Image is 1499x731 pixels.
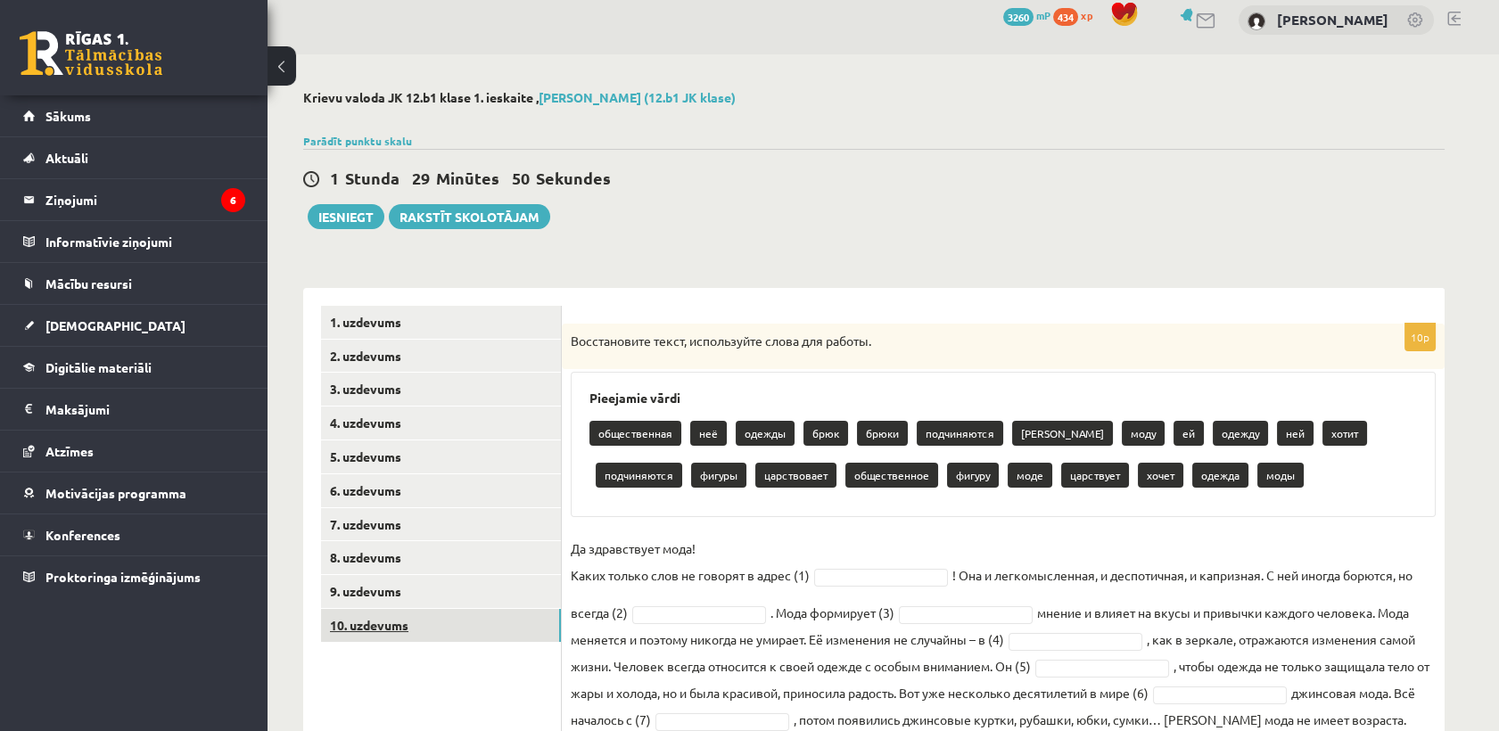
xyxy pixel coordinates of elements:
a: 6. uzdevums [321,474,561,507]
p: [PERSON_NAME] [1012,421,1113,446]
span: [DEMOGRAPHIC_DATA] [45,317,185,333]
a: Motivācijas programma [23,472,245,513]
a: 10. uzdevums [321,609,561,642]
span: 1 [330,168,339,188]
span: Mācību resursi [45,275,132,292]
a: Konferences [23,514,245,555]
p: подчиняются [917,421,1003,446]
a: 2. uzdevums [321,340,561,373]
p: неё [690,421,727,446]
span: Digitālie materiāli [45,359,152,375]
p: подчиняются [596,463,682,488]
p: царствовает [755,463,836,488]
a: Rīgas 1. Tālmācības vidusskola [20,31,162,76]
a: Ziņojumi6 [23,179,245,220]
a: Aktuāli [23,137,245,178]
span: Atzīmes [45,443,94,459]
a: 9. uzdevums [321,575,561,608]
span: Sekundes [536,168,611,188]
legend: Ziņojumi [45,179,245,220]
legend: Maksājumi [45,389,245,430]
span: 29 [412,168,430,188]
a: Maksājumi [23,389,245,430]
span: Konferences [45,527,120,543]
p: одежда [1192,463,1248,488]
p: 10p [1404,323,1436,351]
p: брюк [803,421,848,446]
legend: Informatīvie ziņojumi [45,221,245,262]
span: Minūtes [436,168,499,188]
a: Sākums [23,95,245,136]
a: [PERSON_NAME] (12.b1 JK klase) [539,89,736,105]
h2: Krievu valoda JK 12.b1 klase 1. ieskaite , [303,90,1445,105]
p: Да здравствует мода! Каких только слов не говорят в адрес (1) [571,535,810,588]
span: Aktuāli [45,150,88,166]
p: фигуру [947,463,999,488]
h3: Pieejamie vārdi [589,390,1417,406]
a: Parādīt punktu skalu [303,134,412,148]
a: 5. uzdevums [321,440,561,473]
p: хочет [1138,463,1183,488]
a: Digitālie materiāli [23,347,245,388]
a: 7. uzdevums [321,508,561,541]
span: Proktoringa izmēģinājums [45,569,201,585]
p: царствует [1061,463,1129,488]
p: общественное [845,463,938,488]
span: Motivācijas programma [45,485,186,501]
span: Stunda [345,168,399,188]
p: ней [1277,421,1314,446]
span: 50 [512,168,530,188]
a: Proktoringa izmēģinājums [23,556,245,597]
span: Sākums [45,108,91,124]
a: Informatīvie ziņojumi [23,221,245,262]
a: Rakstīt skolotājam [389,204,550,229]
a: 3. uzdevums [321,373,561,406]
p: моду [1122,421,1165,446]
a: [DEMOGRAPHIC_DATA] [23,305,245,346]
a: 1. uzdevums [321,306,561,339]
p: Восстановите текст, используйте слова для работы. [571,333,1347,350]
a: Atzīmes [23,431,245,472]
i: 6 [221,188,245,212]
p: одежды [736,421,795,446]
p: хотит [1322,421,1367,446]
p: общественная [589,421,681,446]
a: 4. uzdevums [321,407,561,439]
a: 8. uzdevums [321,541,561,574]
p: моды [1257,463,1304,488]
p: фигуры [691,463,746,488]
p: моде [1008,463,1052,488]
p: одежду [1213,421,1268,446]
a: Mācību resursi [23,263,245,304]
p: брюки [857,421,908,446]
button: Iesniegt [308,204,384,229]
p: ей [1174,421,1204,446]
